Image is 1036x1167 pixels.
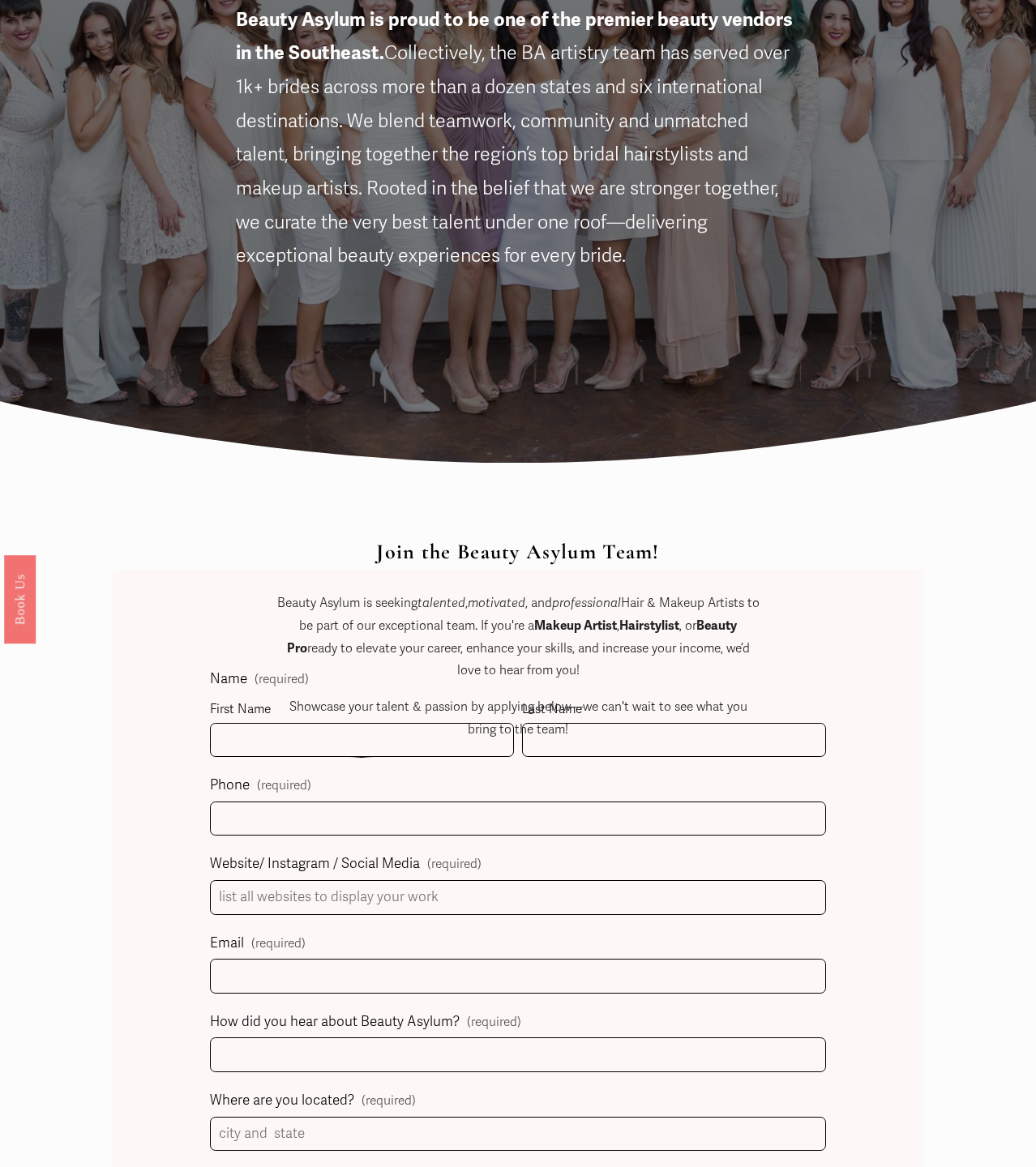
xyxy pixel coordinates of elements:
span: Where are you located? [210,1088,354,1114]
div: First Name [210,699,514,723]
span: (required) [251,933,306,955]
span: Name [210,667,247,692]
strong: Join the Beauty Asylum Team! [376,539,659,564]
span: Website/ Instagram / Social Media [210,852,420,877]
span: (required) [255,673,309,686]
em: motivated [468,596,525,610]
em: professional [552,596,621,610]
span: How did you hear about Beauty Asylum? [210,1010,460,1035]
strong: Makeup Artist [534,618,617,634]
em: talented [417,596,465,610]
strong: Beauty Asylum is proud to be one of the premier beauty vendors in the Southeast. [236,8,797,66]
span: (required) [257,780,311,792]
strong: Hairstylist [619,618,679,634]
p: Collectively, the BA artistry team has served over 1k+ brides across more than a dozen states and... [236,3,800,273]
span: (required) [427,853,482,876]
span: (required) [467,1011,521,1034]
strong: Beauty Pro [287,618,740,656]
span: (required) [362,1090,416,1113]
a: Book Us [4,555,36,643]
span: Phone [210,773,250,798]
input: list all websites to display your work [210,880,826,915]
p: Beauty Asylum is seeking , , and Hair & Makeup Artists to be part of our exceptional team. If you... [276,592,759,682]
input: city and state [210,1117,826,1152]
span: Email [210,931,244,956]
p: Showcase your talent & passion by applying below—we can't wait to see what you bring to the team! [276,696,759,742]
